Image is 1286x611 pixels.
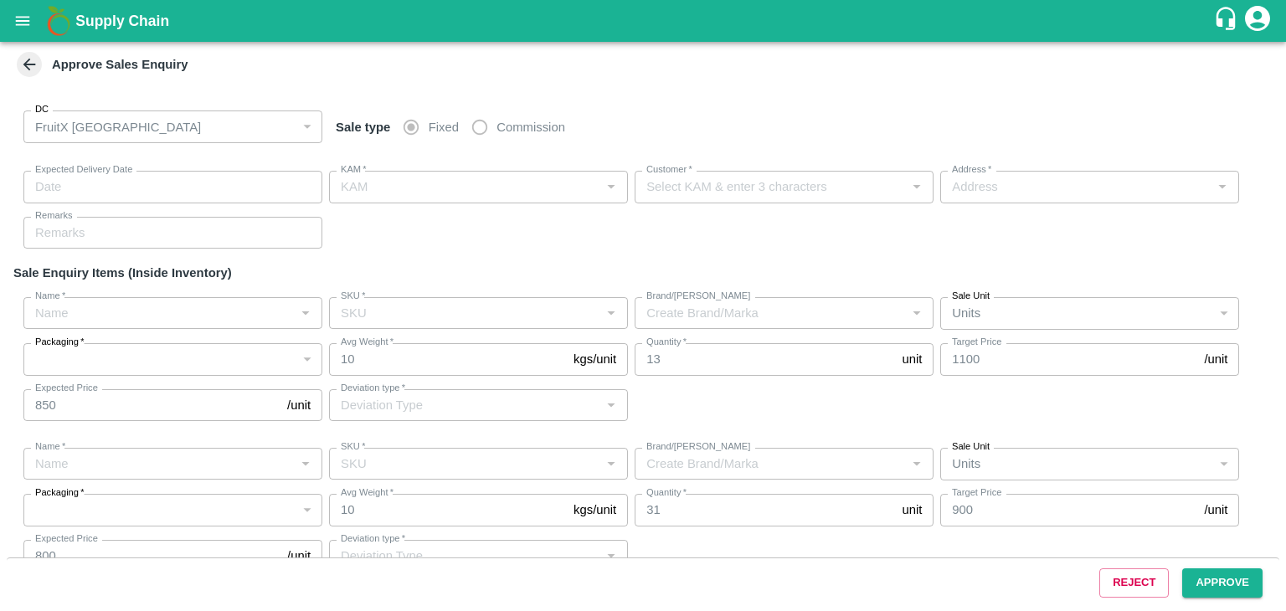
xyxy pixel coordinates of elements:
button: Approve [1182,568,1263,598]
input: 0.0 [329,494,567,526]
label: Deviation type [341,532,405,546]
input: Choose date, selected date is Sep 17, 2025 [23,171,311,203]
p: unit [902,350,922,368]
p: FruitX [GEOGRAPHIC_DATA] [35,118,201,136]
a: Supply Chain [75,9,1213,33]
label: Sale Unit [952,440,990,454]
label: Customer [646,163,692,177]
label: Packaging [35,336,85,349]
input: KAM [334,176,595,198]
span: Fixed [429,118,459,136]
input: Address [945,176,1206,198]
img: logo [42,4,75,38]
div: customer-support [1213,6,1242,36]
label: Address [952,163,991,177]
button: Reject [1099,568,1169,598]
input: SKU [334,453,595,475]
input: 0.0 [635,494,895,526]
span: Sale type [329,121,397,134]
label: Avg Weight [341,336,394,349]
label: KAM [341,163,367,177]
label: Expected Price [35,382,98,395]
div: account of current user [1242,3,1273,39]
label: Expected Price [35,532,98,546]
label: Target Price [952,336,1001,349]
input: Name [28,453,290,475]
label: Quantity [646,336,687,349]
p: /unit [1204,501,1227,519]
p: kgs/unit [574,350,616,368]
span: Commission [496,118,565,136]
p: /unit [287,396,311,414]
input: 0.0 [635,343,895,375]
label: Remarks [35,209,73,223]
label: Sale Unit [952,290,990,303]
label: Expected Delivery Date [35,163,132,177]
label: Name [35,440,65,454]
input: Remarks [23,217,322,249]
strong: Sale Enquiry Items (Inside Inventory) [13,266,232,280]
label: SKU [341,290,365,303]
strong: Approve Sales Enquiry [52,58,188,71]
b: Supply Chain [75,13,169,29]
input: Create Brand/Marka [640,453,901,475]
label: Brand/[PERSON_NAME] [646,290,750,303]
input: Name [28,302,290,324]
p: /unit [287,547,311,565]
label: DC [35,103,49,116]
button: open drawer [3,2,42,40]
label: Avg Weight [341,486,394,500]
p: /unit [1204,350,1227,368]
p: Units [952,454,980,473]
label: Deviation type [341,382,405,395]
input: Deviation Type [334,545,595,567]
p: Units [952,304,980,322]
input: Select KAM & enter 3 characters [640,176,901,198]
label: SKU [341,440,365,454]
p: kgs/unit [574,501,616,519]
label: Packaging [35,486,85,500]
label: Name [35,290,65,303]
label: Target Price [952,486,1001,500]
label: Quantity [646,486,687,500]
input: 0.0 [329,343,567,375]
p: unit [902,501,922,519]
input: Create Brand/Marka [640,302,901,324]
input: Deviation Type [334,394,595,416]
input: SKU [334,302,595,324]
label: Brand/[PERSON_NAME] [646,440,750,454]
